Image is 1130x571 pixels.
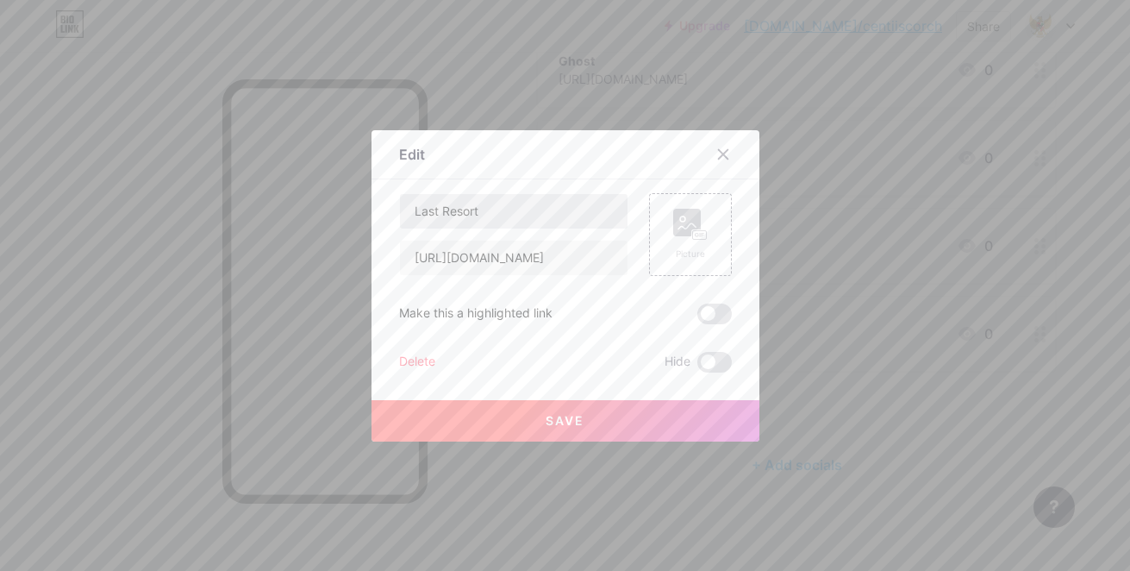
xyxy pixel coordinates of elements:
[399,144,425,165] div: Edit
[673,248,708,260] div: Picture
[371,400,759,442] button: Save
[399,304,553,324] div: Make this a highlighted link
[400,194,627,229] input: Title
[665,352,690,373] span: Hide
[400,241,627,275] input: URL
[399,352,435,373] div: Delete
[546,413,584,428] span: Save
